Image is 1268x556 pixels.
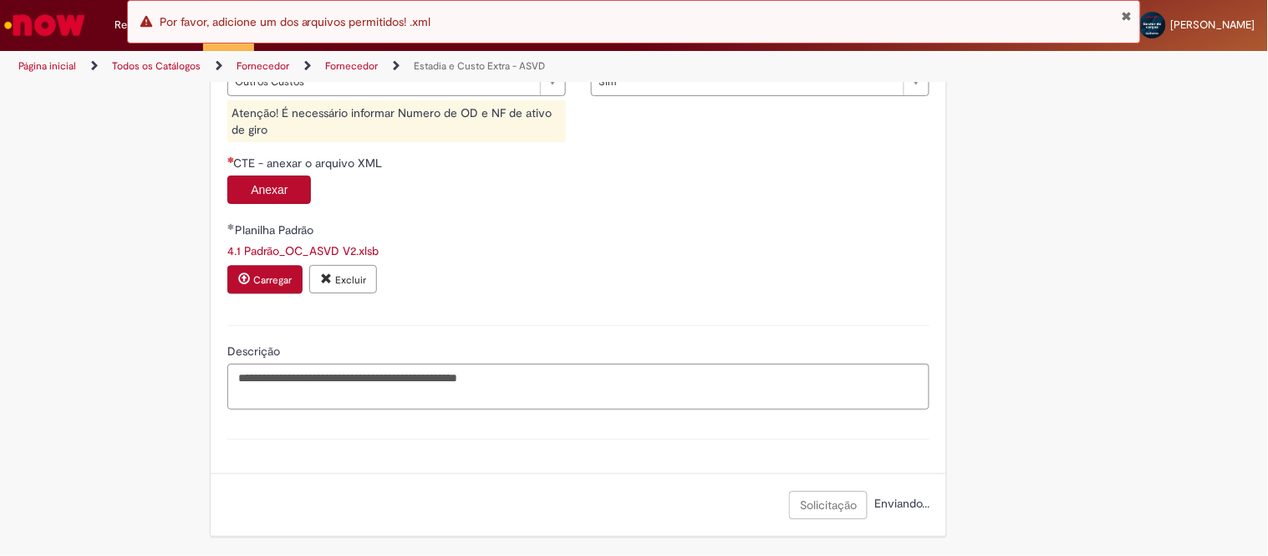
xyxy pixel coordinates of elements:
a: Fornecedor [325,59,378,73]
span: Planilha Padrão [235,222,317,237]
a: Página inicial [18,59,76,73]
span: [PERSON_NAME] [1171,18,1255,32]
span: Por favor, adicione um dos arquivos permitidos! .xml [160,14,431,29]
span: Sim [598,69,895,95]
div: Atenção! É necessário informar Numero de OD e NF de ativo de giro [227,100,566,142]
small: Excluir [335,273,366,287]
a: Download de 4.1 Padrão_OC_ASVD V2.xlsb [227,243,379,258]
span: CTE - anexar o arquivo XML [233,156,385,171]
span: Requisições [115,17,173,33]
span: Obrigatório Preenchido [227,223,235,230]
a: Todos os Catálogos [112,59,201,73]
span: Campo obrigatório [227,156,233,163]
a: Fornecedor [237,59,289,73]
img: ServiceNow [2,8,88,42]
textarea: Descrição [227,364,929,409]
button: Anexar [227,176,311,204]
button: Excluir anexo 4.1 Padrão_OC_ASVD V2.xlsb [309,265,377,293]
small: Carregar [253,273,292,287]
button: Fechar Notificação [1121,9,1132,23]
span: Descrição [227,344,283,359]
ul: Trilhas de página [13,51,833,82]
a: Estadia e Custo Extra - ASVD [414,59,545,73]
button: Carregar anexo de Planilha Padrão Required [227,265,303,293]
span: Outros Custos [235,69,532,95]
span: Enviando... [871,496,929,511]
